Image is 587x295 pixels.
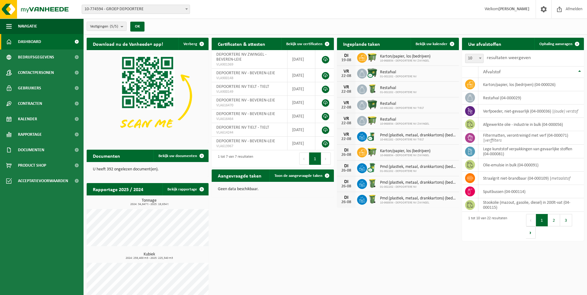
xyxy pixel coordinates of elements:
[299,152,309,165] button: Previous
[367,194,378,204] img: WB-0240-HPE-GN-50
[380,75,417,79] span: 01-002202 - DEPOORTERE NV
[87,50,209,142] img: Download de VHEPlus App
[18,173,68,189] span: Acceptatievoorwaarden
[534,38,583,50] a: Ophaling aanvragen
[216,130,283,135] span: VLA614244
[539,42,572,46] span: Ophaling aanvragen
[478,172,584,185] td: straalgrit niet-brandbaar (04-000109) |
[18,65,54,80] span: Contactpersonen
[216,125,269,130] span: DEPOORTERE NV TIELT - TIELT
[478,145,584,158] td: lege kunststof verpakkingen van gevaarlijke stoffen (04-000081)
[153,150,208,162] a: Bekijk uw documenten
[367,178,378,189] img: WB-0240-HPE-GN-50
[340,105,352,110] div: 22-08
[478,105,584,118] td: verfpoeder, niet-gevaarlijk (04-000036) |
[287,82,315,96] td: [DATE]
[287,109,315,123] td: [DATE]
[478,198,584,212] td: stookolie (mazout, gasolie, diesel) in 200lt-vat (04-000115)
[281,38,333,50] a: Bekijk uw certificaten
[274,174,322,178] span: Toon de aangevraagde taken
[380,101,424,106] span: Restafval
[340,74,352,78] div: 22-08
[287,96,315,109] td: [DATE]
[340,153,352,157] div: 26-08
[216,144,283,149] span: VLA613967
[216,71,275,75] span: DEPOORTERE NV - BEVEREN-LEIE
[340,69,352,74] div: VR
[465,54,484,63] span: 10
[380,169,456,173] span: 01-002202 - DEPOORTERE NV
[18,96,42,111] span: Contracten
[82,5,190,14] span: 10-774594 - GROEP DEPOORTERE
[367,83,378,94] img: WB-0240-HPE-GN-50
[18,19,37,34] span: Navigatie
[367,68,378,78] img: WB-1100-CU
[367,131,378,141] img: WB-0120-CU
[321,152,331,165] button: Next
[216,84,269,89] span: DEPOORTERE NV TIELT - TIELT
[340,121,352,126] div: 22-08
[18,34,41,49] span: Dashboard
[526,226,536,239] button: Next
[158,154,197,158] span: Bekijk uw documenten
[340,100,352,105] div: VR
[18,49,54,65] span: Bedrijfsgegevens
[478,158,584,172] td: olie-emulsie in bulk (04-000091)
[380,180,456,185] span: Pmd (plastiek, metaal, drankkartons) (bedrijven)
[18,142,44,158] span: Documenten
[90,22,118,31] span: Vestigingen
[212,38,271,50] h2: Certificaten & attesten
[93,167,202,172] p: U heeft 392 ongelezen document(en).
[478,78,584,91] td: karton/papier, los (bedrijven) (04-000026)
[380,117,429,122] span: Restafval
[215,152,253,165] div: 1 tot 7 van 7 resultaten
[287,50,315,69] td: [DATE]
[462,38,507,50] h2: Uw afvalstoffen
[286,42,322,46] span: Bekijk uw certificaten
[110,24,118,28] count: (5/5)
[380,133,456,138] span: Pmd (plastiek, metaal, drankkartons) (bedrijven)
[526,214,536,226] button: Previous
[340,169,352,173] div: 26-08
[90,257,209,260] span: 2024: 259,400 m3 - 2025: 225,340 m3
[216,139,275,143] span: DEPOORTERE NV - BEVEREN-LEIE
[380,59,430,63] span: 10-968934 - DEPOORTERE NV ZWINGEL
[183,42,197,46] span: Verberg
[340,116,352,121] div: VR
[340,53,352,58] div: DI
[87,183,149,195] h2: Rapportage 2025 / 2024
[287,69,315,82] td: [DATE]
[87,150,126,162] h2: Documenten
[380,106,424,110] span: 10-692282 - DEPOORTERE NV TIELT
[380,86,417,91] span: Restafval
[380,185,456,189] span: 01-002202 - DEPOORTERE NV
[216,117,283,122] span: VLA616464
[340,184,352,189] div: 26-08
[216,89,283,94] span: VLA900149
[270,169,333,182] a: Toon de aangevraagde taken
[18,80,41,96] span: Gebruikers
[483,70,501,75] span: Afvalstof
[130,22,145,32] button: OK
[18,158,46,173] span: Product Shop
[90,199,209,206] h3: Tonnage
[380,138,456,142] span: 10-692282 - DEPOORTERE NV TIELT
[487,55,531,60] label: resultaten weergeven
[216,76,283,81] span: VLA900148
[309,152,321,165] button: 1
[18,127,42,142] span: Rapportage
[548,214,560,226] button: 2
[340,58,352,62] div: 19-08
[216,52,266,62] span: DEPOORTERE NV ZWINGEL - BEVEREN-LEIE
[380,201,456,205] span: 10-968934 - DEPOORTERE NV ZWINGEL
[287,123,315,137] td: [DATE]
[554,109,578,114] i: (oude) verstof
[380,165,456,169] span: Pmd (plastiek, metaal, drankkartons) (bedrijven)
[478,91,584,105] td: restafval (04-000029)
[87,38,169,50] h2: Download nu de Vanheede+ app!
[216,103,283,108] span: VLA616470
[380,196,456,201] span: Pmd (plastiek, metaal, drankkartons) (bedrijven)
[380,70,417,75] span: Restafval
[380,154,430,157] span: 10-968934 - DEPOORTERE NV ZWINGEL
[340,137,352,141] div: 22-08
